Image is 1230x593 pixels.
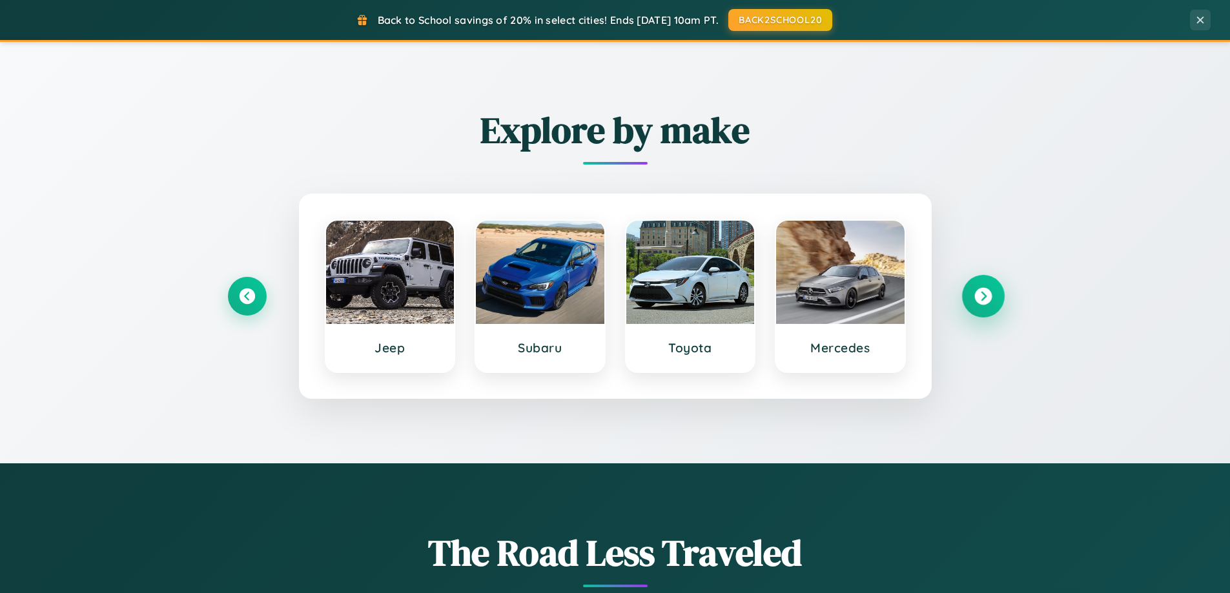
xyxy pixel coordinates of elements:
[228,105,1003,155] h2: Explore by make
[728,9,832,31] button: BACK2SCHOOL20
[378,14,719,26] span: Back to School savings of 20% in select cities! Ends [DATE] 10am PT.
[339,340,442,356] h3: Jeep
[228,528,1003,578] h1: The Road Less Traveled
[789,340,892,356] h3: Mercedes
[639,340,742,356] h3: Toyota
[489,340,591,356] h3: Subaru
